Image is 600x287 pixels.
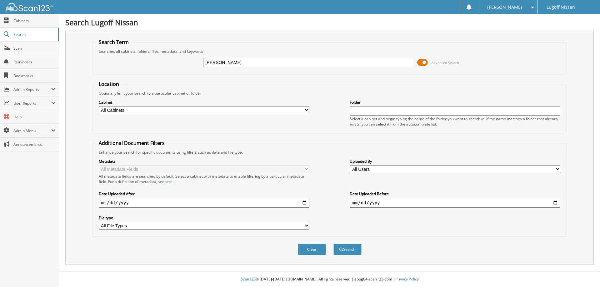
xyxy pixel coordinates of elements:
span: Scan123 [241,276,256,282]
input: start [99,198,309,208]
div: Enhance your search for specific documents using filters such as date and file type. [96,150,564,155]
span: Search [13,32,55,37]
label: Cabinet [99,100,309,105]
span: Admin Menu [13,128,51,133]
label: Date Uploaded After [99,191,309,196]
legend: Location [96,81,122,87]
label: Metadata [99,159,309,164]
span: Reminders [13,59,56,65]
a: here [164,179,172,184]
div: © [DATE]-[DATE] [DOMAIN_NAME]. All rights reserved | appg04-scan123-com | [59,272,600,287]
a: Privacy Policy [395,276,419,282]
div: Optionally limit your search to a particular cabinet or folder [96,91,564,96]
button: Clear [298,244,326,255]
label: File type [99,215,309,220]
span: Bookmarks [13,73,56,78]
button: Search [333,244,362,255]
span: Help [13,114,56,120]
label: Date Uploaded Before [350,191,560,196]
span: [PERSON_NAME] [487,5,522,9]
label: Folder [350,100,560,105]
span: Announcements [13,142,56,147]
span: User Reports [13,101,51,106]
iframe: Chat Widget [569,257,600,287]
input: end [350,198,560,208]
div: Searches all cabinets, folders, files, metadata, and keywords [96,49,564,54]
span: Scan [13,46,56,51]
span: Lugoff Nissan [547,5,575,9]
legend: Additional Document Filters [96,140,168,146]
img: scan123-logo-white.svg [6,3,53,11]
span: Cabinets [13,18,56,23]
h1: Search Lugoff Nissan [65,17,594,27]
span: Admin Reports [13,87,51,92]
div: Select a cabinet and begin typing the name of the folder you want to search in. If the name match... [350,116,560,127]
span: Advanced Search [431,60,459,65]
legend: Search Term [96,39,132,46]
label: Uploaded By [350,159,560,164]
div: All metadata fields are searched by default. Select a cabinet with metadata to enable filtering b... [99,174,309,184]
